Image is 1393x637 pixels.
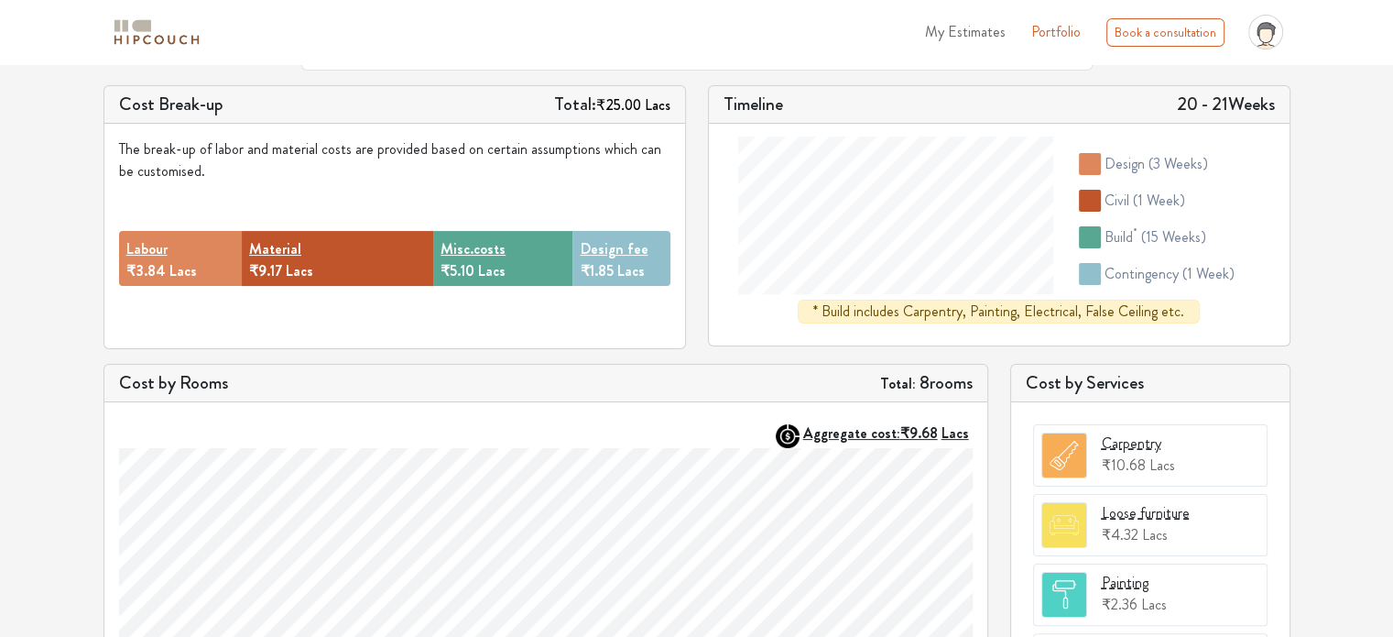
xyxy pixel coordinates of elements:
[119,138,670,182] div: The break-up of labor and material costs are provided based on certain assumptions which can be c...
[900,423,938,444] span: ₹9.68
[1042,434,1086,478] img: room.svg
[249,238,301,260] button: Material
[126,260,166,281] span: ₹3.84
[1102,502,1190,524] button: Loose furniture
[645,94,670,115] span: Lacs
[1133,190,1185,211] span: ( 1 week )
[1182,263,1235,284] span: ( 1 week )
[478,260,506,281] span: Lacs
[1105,153,1208,175] div: design
[580,260,613,281] span: ₹1.85
[1042,503,1086,547] img: room.svg
[776,424,800,448] img: AggregateIcon
[1141,226,1206,247] span: ( 15 weeks )
[119,93,223,115] h5: Cost Break-up
[1031,21,1081,43] a: Portfolio
[441,260,474,281] span: ₹5.10
[1102,572,1148,594] button: Painting
[941,423,969,444] span: Lacs
[1102,594,1137,615] span: ₹2.36
[1149,455,1175,476] span: Lacs
[803,423,969,444] strong: Aggregate cost:
[1105,226,1206,248] div: build
[111,12,202,53] span: logo-horizontal.svg
[249,260,282,281] span: ₹9.17
[1102,524,1138,545] span: ₹4.32
[1042,573,1086,617] img: room.svg
[1105,263,1235,285] div: contingency
[1105,190,1185,212] div: civil
[580,238,648,260] button: Design fee
[880,373,916,394] strong: Total:
[724,93,783,115] h5: Timeline
[616,260,644,281] span: Lacs
[554,93,670,115] h5: Total:
[111,16,202,49] img: logo-horizontal.svg
[1102,455,1146,476] span: ₹10.68
[596,94,641,115] span: ₹25.00
[119,372,228,394] h5: Cost by Rooms
[126,238,168,260] button: Labour
[1148,153,1208,174] span: ( 3 weeks )
[1106,18,1224,47] div: Book a consultation
[441,238,506,260] button: Misc.costs
[1177,93,1275,115] h5: 20 - 21 Weeks
[169,260,197,281] span: Lacs
[1141,594,1167,615] span: Lacs
[803,424,973,442] button: Aggregate cost:₹9.68Lacs
[1142,524,1168,545] span: Lacs
[286,260,313,281] span: Lacs
[925,21,1006,42] span: My Estimates
[1102,433,1161,455] button: Carpentry
[798,300,1200,324] div: * Build includes Carpentry, Painting, Electrical, False Ceiling etc.
[880,372,973,394] h5: 8 rooms
[1026,372,1275,394] h5: Cost by Services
